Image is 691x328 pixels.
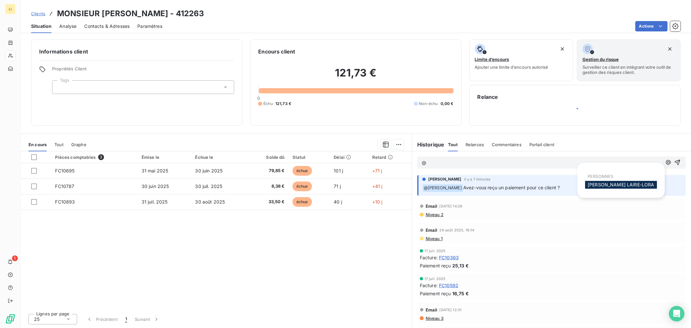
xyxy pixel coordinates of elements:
span: Tout [448,142,458,147]
span: 1 [12,255,18,261]
span: [PERSON_NAME] [428,176,462,182]
span: 0,00 € [441,101,454,107]
span: +10 j [372,199,383,205]
h6: Encours client [258,48,295,55]
span: Ajouter une limite d’encours autorisé [475,64,548,70]
span: [DATE] 14:26 [440,204,463,208]
span: Facture : [420,282,438,289]
span: Limite d’encours [475,57,509,62]
h6: Historique [412,141,444,148]
span: FC10893 [55,199,75,205]
span: Facture : [420,254,438,261]
h6: Relance [478,93,673,101]
span: il y a 7 minutes [464,177,490,181]
span: Contacts & Adresses [84,23,130,29]
span: 3 [98,154,104,160]
input: Ajouter une valeur [58,84,63,90]
div: Échue le [195,155,245,160]
span: Surveiller ce client en intégrant votre outil de gestion des risques client. [582,64,675,75]
span: 71 j [334,183,341,189]
div: Émise le [142,155,188,160]
span: Portail client [529,142,554,147]
span: PERSONNES [588,174,613,179]
span: Situation [31,23,52,29]
span: échue [293,197,312,207]
span: 0 [257,96,260,101]
span: 17 juil. 2025 [424,277,446,281]
span: Relances [466,142,484,147]
button: Limite d’encoursAjouter une limite d’encours autorisé [469,40,573,81]
span: échue [293,182,312,191]
span: Niveau 3 [425,316,443,321]
h3: MONSIEUR [PERSON_NAME] - 412263 [57,8,204,19]
span: Non-échu [419,101,438,107]
span: 31 mai 2025 [142,168,168,173]
span: +41 j [372,183,383,189]
span: Niveau 1 [425,236,443,241]
span: 30 juil. 2025 [195,183,223,189]
div: Open Intercom Messenger [669,306,685,322]
button: Précédent [82,312,121,326]
span: Gestion du risque [582,57,619,62]
span: [PERSON_NAME] LAIRE-LORA [588,182,654,187]
span: Analyse [59,23,76,29]
span: échue [293,166,312,176]
span: [DATE] 12:31 [440,308,462,312]
h2: 121,73 € [258,66,453,86]
span: Email [426,307,438,312]
span: FC10363 [439,254,459,261]
span: FC10695 [55,168,75,173]
span: 30 juin 2025 [142,183,169,189]
span: En cours [29,142,47,147]
span: 79,85 € [252,168,285,174]
span: 25 [34,316,40,322]
span: Email [426,228,438,233]
span: 1 [125,316,127,322]
div: Statut [293,155,326,160]
button: Gestion du risqueSurveiller ce client en intégrant votre outil de gestion des risques client. [577,40,681,81]
span: Tout [54,142,63,147]
div: Retard [372,155,408,160]
span: Propriétés Client [52,66,234,75]
span: Niveau 2 [425,212,443,217]
span: 101 j [334,168,343,173]
div: Délai [334,155,364,160]
span: FC10592 [439,282,458,289]
span: 25,13 € [452,262,469,269]
a: Clients [31,10,45,17]
span: Graphe [71,142,86,147]
span: @ [PERSON_NAME] [423,184,463,192]
span: Échu [263,101,273,107]
button: 1 [121,312,131,326]
span: 40 j [334,199,342,205]
h6: Informations client [39,48,234,55]
span: 8,38 € [252,183,285,190]
span: @ [422,160,426,165]
span: 121,73 € [275,101,291,107]
span: 33,50 € [252,199,285,205]
span: 17 juil. 2025 [424,249,446,253]
span: 30 juin 2025 [195,168,223,173]
span: Avez-vous reçu un paiement pour ce client ? [463,185,560,190]
span: Paiement reçu [420,290,451,297]
div: Solde dû [252,155,285,160]
span: 30 août 2025 [195,199,225,205]
div: Pièces comptables [55,154,133,160]
div: LI [5,4,16,14]
span: 31 juil. 2025 [142,199,168,205]
span: Clients [31,11,45,16]
span: Paramètres [137,23,162,29]
span: Paiement reçu [420,262,451,269]
span: 26 août 2025, 16:14 [440,228,475,232]
span: Email [426,204,438,209]
button: Suivant [131,312,164,326]
button: Actions [635,21,668,31]
span: +71 j [372,168,382,173]
span: Commentaires [492,142,522,147]
span: 16,75 € [452,290,469,297]
span: FC10787 [55,183,74,189]
img: Logo LeanPay [5,314,16,324]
